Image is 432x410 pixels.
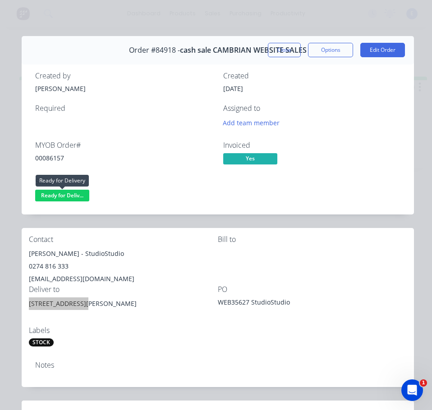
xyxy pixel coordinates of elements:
[218,297,331,310] div: WEB35627 StudioStudio
[35,72,212,80] div: Created by
[360,43,405,57] button: Edit Order
[35,141,212,150] div: MYOB Order #
[29,326,218,335] div: Labels
[35,153,212,163] div: 00086157
[35,190,89,203] button: Ready for Deliv...
[29,260,218,273] div: 0274 816 333
[218,285,407,294] div: PO
[35,84,212,93] div: [PERSON_NAME]
[29,297,218,310] div: [STREET_ADDRESS][PERSON_NAME]
[180,46,307,55] span: cash sale CAMBRIAN WEBSITE SALES
[223,141,400,150] div: Invoiced
[35,361,400,369] div: Notes
[29,297,218,326] div: [STREET_ADDRESS][PERSON_NAME]
[401,379,423,401] iframe: Intercom live chat
[29,235,218,244] div: Contact
[268,43,301,57] button: Close
[420,379,427,387] span: 1
[35,178,212,186] div: Status
[35,104,212,113] div: Required
[223,104,400,113] div: Assigned to
[223,117,285,129] button: Add team member
[218,117,285,129] button: Add team member
[29,285,218,294] div: Deliver to
[218,235,407,244] div: Bill to
[29,247,218,285] div: [PERSON_NAME] - StudioStudio0274 816 333[EMAIL_ADDRESS][DOMAIN_NAME]
[36,175,89,187] div: Ready for Delivery
[223,72,400,80] div: Created
[129,46,180,55] span: Order #84918 -
[223,153,277,164] span: Yes
[35,190,89,201] span: Ready for Deliv...
[29,338,54,346] div: STOCK
[223,84,243,93] span: [DATE]
[29,273,218,285] div: [EMAIL_ADDRESS][DOMAIN_NAME]
[308,43,353,57] button: Options
[29,247,218,260] div: [PERSON_NAME] - StudioStudio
